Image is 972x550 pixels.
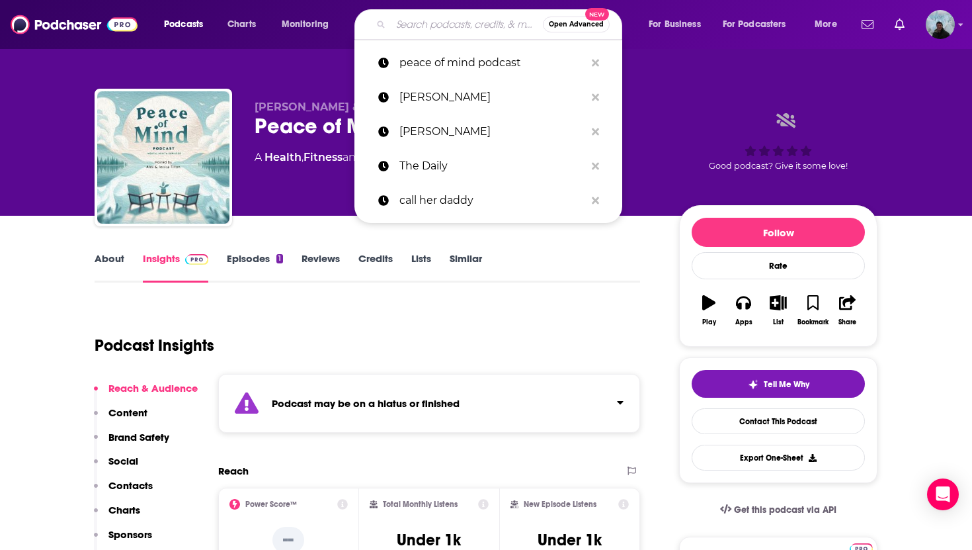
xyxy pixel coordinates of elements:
a: Episodes1 [227,252,283,283]
a: InsightsPodchaser Pro [143,252,208,283]
p: lex fridman [399,115,585,149]
button: Contacts [94,479,153,504]
input: Search podcasts, credits, & more... [391,14,543,35]
a: [PERSON_NAME] [354,80,622,115]
a: peace of mind podcast [354,46,622,80]
button: Apps [726,287,760,334]
div: Apps [735,318,752,326]
span: New [585,8,609,21]
p: peace of mind podcast [399,46,585,80]
span: Podcasts [164,15,203,34]
a: Credits [358,252,393,283]
p: call her daddy [399,183,585,218]
h2: Reach [218,465,249,477]
a: Charts [219,14,264,35]
h2: Power Score™ [245,500,297,509]
button: Open AdvancedNew [543,17,610,32]
span: For Business [649,15,701,34]
div: Bookmark [797,318,829,326]
div: Good podcast? Give it some love! [679,101,877,183]
button: Follow [692,218,865,247]
a: Get this podcast via API [709,494,847,526]
a: Health [264,151,302,163]
span: More [815,15,837,34]
p: Social [108,455,138,467]
button: open menu [272,14,346,35]
a: Reviews [302,252,340,283]
p: mark weinstein [399,80,585,115]
h3: Under 1k [397,530,461,550]
span: Logged in as DavidWest [926,10,955,39]
button: Charts [94,504,140,528]
p: Content [108,406,147,419]
button: List [761,287,795,334]
button: Play [692,287,726,334]
div: Rate [692,252,865,279]
button: Share [830,287,865,334]
a: Show notifications dropdown [856,13,879,36]
span: Tell Me Why [764,379,809,390]
h3: Under 1k [538,530,602,550]
button: Export One-Sheet [692,445,865,471]
button: open menu [155,14,220,35]
div: Share [838,318,856,326]
span: Open Advanced [549,21,604,28]
div: Play [702,318,716,326]
button: Show profile menu [926,10,955,39]
span: , [302,151,304,163]
button: Social [94,455,138,479]
div: Search podcasts, credits, & more... [367,9,635,40]
button: Content [94,406,147,431]
a: Contact This Podcast [692,408,865,434]
button: Brand Safety [94,431,169,455]
img: Peace of Mind Podcast [97,91,229,224]
a: The Daily [354,149,622,183]
img: User Profile [926,10,955,39]
div: Open Intercom Messenger [927,479,959,510]
a: Lists [411,252,431,283]
span: Get this podcast via API [734,504,836,516]
p: Reach & Audience [108,382,198,394]
div: A podcast [255,150,483,165]
span: and [343,151,363,163]
button: Bookmark [795,287,830,334]
div: List [773,318,784,326]
span: For Podcasters [723,15,786,34]
h1: Podcast Insights [95,336,214,355]
div: 1 [276,254,283,263]
a: call her daddy [354,183,622,218]
h2: Total Monthly Listens [383,500,458,509]
button: Reach & Audience [94,382,198,406]
p: Sponsors [108,528,152,541]
section: Click to expand status details [218,374,640,433]
a: About [95,252,124,283]
a: [PERSON_NAME] [354,115,622,149]
button: tell me why sparkleTell Me Why [692,370,865,398]
span: Monitoring [282,15,329,34]
a: Show notifications dropdown [889,13,910,36]
button: open menu [805,14,854,35]
strong: Podcast may be on a hiatus or finished [272,397,460,410]
span: Good podcast? Give it some love! [709,161,848,171]
a: Similar [450,252,482,283]
button: open menu [714,14,805,35]
p: Brand Safety [108,431,169,443]
img: tell me why sparkle [748,379,758,390]
img: Podchaser Pro [185,254,208,265]
p: Charts [108,504,140,516]
button: open menu [639,14,717,35]
p: The Daily [399,149,585,183]
h2: New Episode Listens [524,500,596,509]
span: Charts [227,15,256,34]
p: Contacts [108,479,153,492]
a: Fitness [304,151,343,163]
img: Podchaser - Follow, Share and Rate Podcasts [11,12,138,37]
span: [PERSON_NAME] & [PERSON_NAME] [255,101,458,113]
